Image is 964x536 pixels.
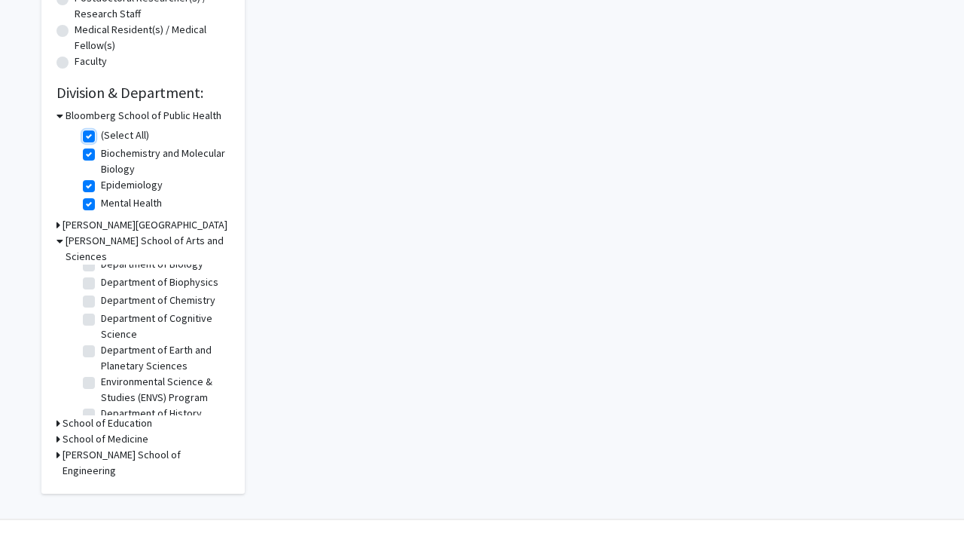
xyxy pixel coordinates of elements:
label: Faculty [75,54,107,69]
h3: [PERSON_NAME][GEOGRAPHIC_DATA] [63,217,227,233]
h3: School of Medicine [63,431,148,447]
label: Department of History [101,406,202,421]
label: Mental Health [101,195,162,211]
label: Department of Chemistry [101,293,215,308]
label: Biochemistry and Molecular Biology [101,145,226,177]
label: Environmental Science & Studies (ENVS) Program [101,374,226,406]
h3: [PERSON_NAME] School of Arts and Sciences [66,233,230,265]
label: Department of Cognitive Science [101,311,226,342]
h3: School of Education [63,415,152,431]
iframe: Chat [11,468,64,525]
label: Medical Resident(s) / Medical Fellow(s) [75,22,230,54]
label: Epidemiology [101,177,163,193]
h3: [PERSON_NAME] School of Engineering [63,447,230,479]
label: (Select All) [101,127,149,143]
label: Department of Biophysics [101,274,218,290]
label: Department of Biology [101,256,203,272]
h2: Division & Department: [56,84,230,102]
label: Department of Earth and Planetary Sciences [101,342,226,374]
h3: Bloomberg School of Public Health [66,108,221,124]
